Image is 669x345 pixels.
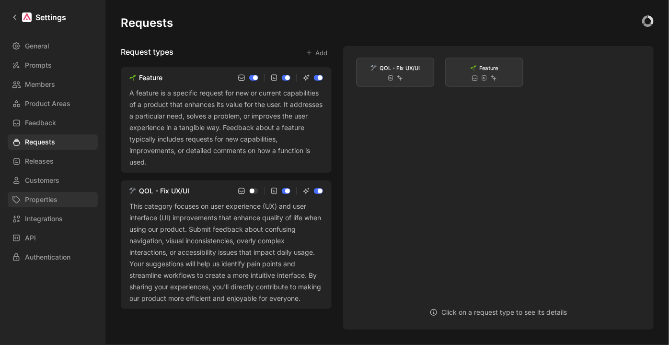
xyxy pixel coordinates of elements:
[25,194,58,205] span: Properties
[8,173,98,188] a: Customers
[8,115,98,131] a: Feedback
[25,175,59,186] span: Customers
[8,211,98,226] a: Integrations
[25,213,63,225] span: Integrations
[139,72,162,83] div: Feature
[25,155,54,167] span: Releases
[8,58,98,73] a: Prompts
[129,87,323,168] div: A feature is a specific request for new or current capabilities of a product that enhances its va...
[129,201,323,304] div: This category focuses on user experience (UX) and user interface (UI) improvements that enhance q...
[25,40,49,52] span: General
[8,250,98,265] a: Authentication
[430,307,567,318] div: Click on a request type to see its details
[129,74,136,81] img: 🌱
[25,232,36,244] span: API
[479,63,498,72] span: Feature
[127,72,164,83] a: 🌱Feature
[127,185,191,197] a: 🛠️QOL - Fix UX/UI
[8,96,98,111] a: Product Areas
[139,185,189,197] div: QOL - Fix UX/UI
[370,65,377,71] img: 🛠️
[25,117,56,129] span: Feedback
[446,59,522,86] a: 🌱Feature
[25,98,70,109] span: Product Areas
[121,15,173,31] h1: Requests
[129,188,136,194] img: 🛠️
[8,38,98,54] a: General
[25,79,55,90] span: Members
[8,8,70,27] a: Settings
[25,251,70,263] span: Authentication
[380,63,420,72] span: QOL - Fix UX/UI
[8,134,98,150] a: Requests
[470,65,476,71] img: 🌱
[8,77,98,92] a: Members
[25,59,52,71] span: Prompts
[357,59,434,86] a: 🛠️QOL - Fix UX/UI
[8,230,98,246] a: API
[8,192,98,207] a: Properties
[121,46,173,59] h3: Request types
[25,136,55,148] span: Requests
[35,12,66,23] h1: Settings
[301,46,332,59] button: Add
[8,154,98,169] a: Releases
